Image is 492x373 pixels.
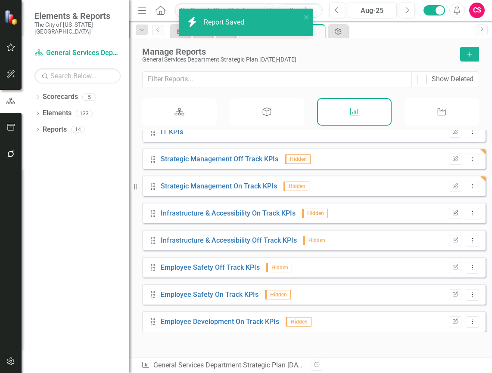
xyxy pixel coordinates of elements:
a: General Services Department Strategic Plan [DATE]-[DATE] [34,48,121,58]
div: 133 [76,110,93,117]
small: The City of [US_STATE][GEOGRAPHIC_DATA] [34,21,121,35]
span: Elements & Reports [34,11,121,21]
input: Filter Reports... [142,71,412,87]
a: IT KPIs [161,128,183,136]
input: Search Below... [34,68,121,83]
a: Infrastructure & Accessibility On Track KPIs [161,209,296,217]
a: Strategic Management On Track KPIs [161,182,277,190]
button: Aug-25 [348,3,397,18]
input: Search ClearPoint... [174,3,323,18]
a: Scorecards [43,92,78,102]
span: Hidden [265,290,291,299]
a: Employee Development On Track KPIs [161,318,279,326]
button: CS [469,3,485,18]
div: General Services Department Strategic Plan [DATE]-[DATE] [142,56,452,63]
span: Hidden [302,209,328,218]
a: Infrastructure & Accessibility Off Track KPIs [161,236,297,244]
a: Elements [43,108,72,118]
a: General Services Department Strategic Plan [DATE]-[DATE] [153,361,330,369]
div: Show Deleted [432,74,473,84]
div: Manage Reports [142,47,452,56]
span: Hidden [303,236,329,245]
div: » Manage KPI Reports [141,361,304,370]
div: Report Saved [204,18,246,28]
img: ClearPoint Strategy [4,10,19,25]
div: 14 [71,126,85,133]
a: Reports [43,125,67,135]
span: Hidden [283,182,309,191]
a: Strategic Management Off Track KPIs [161,155,278,163]
span: Hidden [285,154,311,164]
div: Aug-25 [351,6,394,16]
span: Hidden [266,263,292,272]
a: Employee Safety Off Track KPIs [161,263,260,271]
div: 5 [82,93,96,101]
button: close [304,12,310,22]
button: Search [277,4,321,16]
span: Hidden [286,317,311,327]
a: Employee Safety On Track KPIs [161,290,258,299]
